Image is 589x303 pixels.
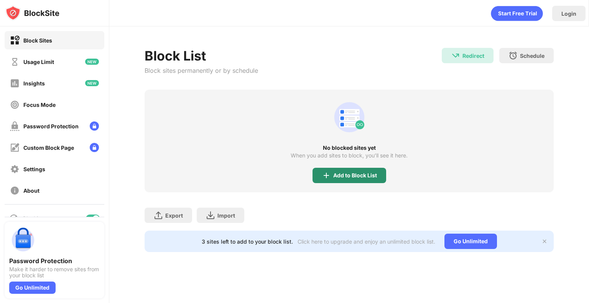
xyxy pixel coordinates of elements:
[291,152,408,159] div: When you add sites to block, you’ll see it here.
[520,52,545,59] div: Schedule
[10,36,20,45] img: block-on.svg
[9,266,100,278] div: Make it harder to remove sites from your block list
[462,52,484,59] div: Redirect
[10,186,20,195] img: about-off.svg
[5,5,59,21] img: logo-blocksite.svg
[9,282,56,294] div: Go Unlimited
[202,238,293,245] div: 3 sites left to add to your block list.
[85,80,99,86] img: new-icon.svg
[9,257,100,265] div: Password Protection
[23,166,45,172] div: Settings
[10,100,20,110] img: focus-off.svg
[10,57,20,67] img: time-usage-off.svg
[10,121,20,131] img: password-protection-off.svg
[23,102,56,108] div: Focus Mode
[145,48,258,64] div: Block List
[23,187,39,194] div: About
[541,238,548,244] img: x-button.svg
[23,59,54,65] div: Usage Limit
[491,6,543,21] div: animation
[10,164,20,174] img: settings-off.svg
[331,99,368,136] div: animation
[90,143,99,152] img: lock-menu.svg
[10,79,20,88] img: insights-off.svg
[23,144,74,151] div: Custom Block Page
[23,80,45,87] div: Insights
[10,143,20,152] img: customize-block-page-off.svg
[298,238,435,245] div: Click here to upgrade and enjoy an unlimited block list.
[333,172,377,179] div: Add to Block List
[444,234,497,249] div: Go Unlimited
[90,121,99,131] img: lock-menu.svg
[145,145,554,151] div: No blocked sites yet
[9,214,18,223] img: blocking-icon.svg
[23,37,52,44] div: Block Sites
[217,212,235,219] div: Import
[145,67,258,74] div: Block sites permanently or by schedule
[85,59,99,65] img: new-icon.svg
[23,215,44,222] div: Blocking
[561,10,576,17] div: Login
[23,123,79,129] div: Password Protection
[9,226,37,254] img: push-password-protection.svg
[165,212,183,219] div: Export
